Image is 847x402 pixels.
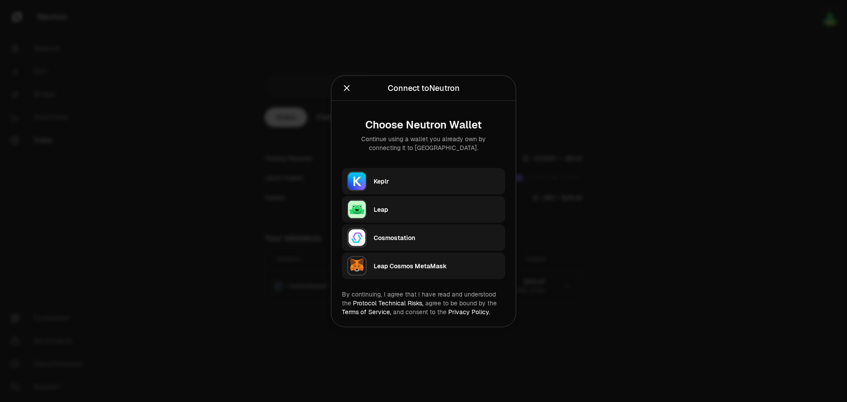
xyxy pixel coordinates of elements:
[374,177,500,185] div: Keplr
[349,118,498,131] div: Choose Neutron Wallet
[342,289,505,316] div: By continuing, I agree that I have read and understood the agree to be bound by the and consent t...
[342,252,505,279] button: Leap Cosmos MetaMaskLeap Cosmos MetaMask
[448,308,490,316] a: Privacy Policy.
[342,82,352,94] button: Close
[342,168,505,194] button: KeplrKeplr
[374,233,500,242] div: Cosmostation
[349,134,498,152] div: Continue using a wallet you already own by connecting it to [GEOGRAPHIC_DATA].
[342,196,505,222] button: LeapLeap
[342,224,505,251] button: CosmostationCosmostation
[353,299,423,307] a: Protocol Technical Risks,
[342,308,391,316] a: Terms of Service,
[374,261,500,270] div: Leap Cosmos MetaMask
[347,199,367,219] img: Leap
[374,205,500,214] div: Leap
[388,82,460,94] div: Connect to Neutron
[347,171,367,191] img: Keplr
[347,256,367,275] img: Leap Cosmos MetaMask
[347,228,367,247] img: Cosmostation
